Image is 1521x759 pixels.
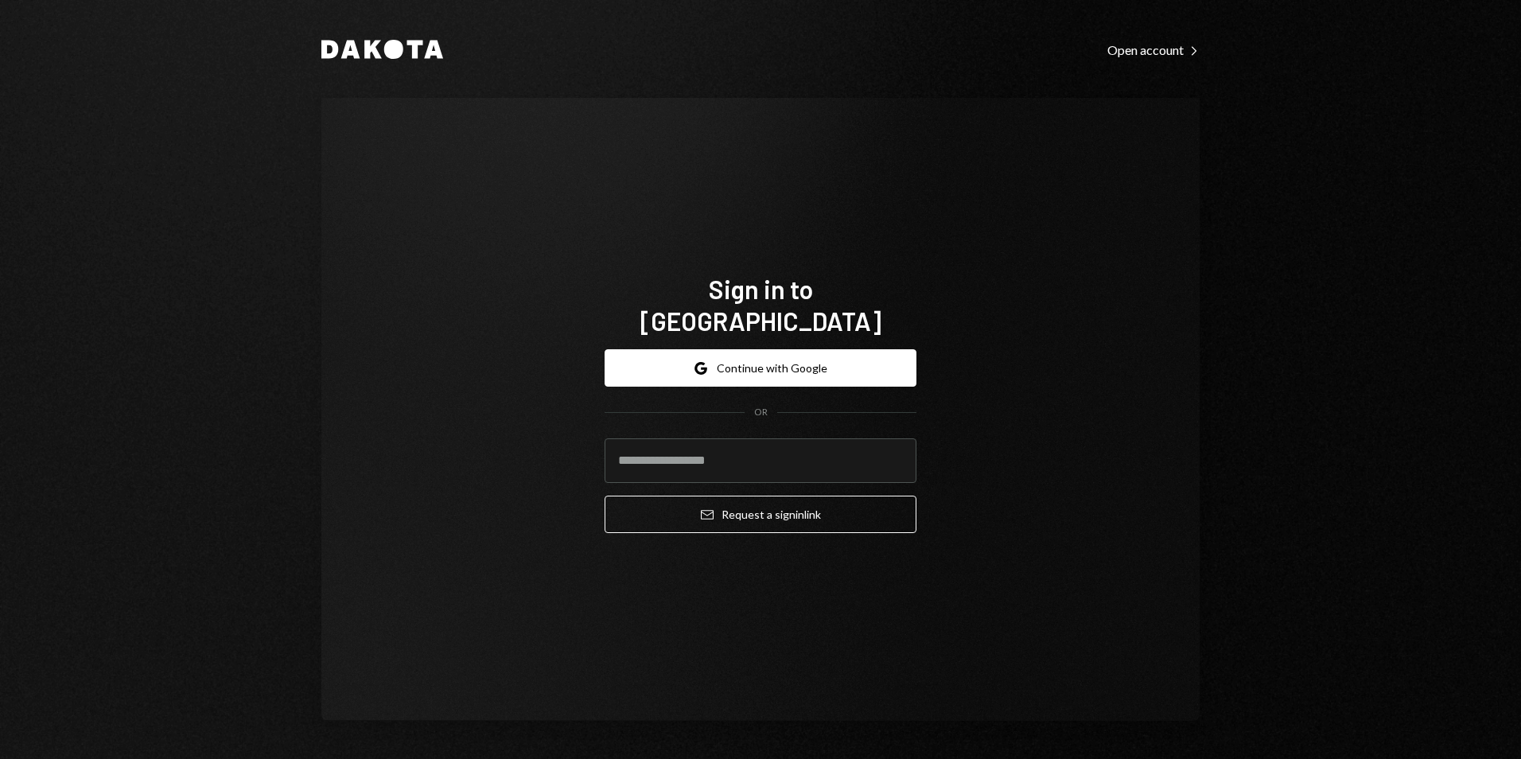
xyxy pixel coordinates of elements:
[605,273,916,337] h1: Sign in to [GEOGRAPHIC_DATA]
[1107,41,1200,58] a: Open account
[605,496,916,533] button: Request a signinlink
[1107,42,1200,58] div: Open account
[754,406,768,419] div: OR
[605,349,916,387] button: Continue with Google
